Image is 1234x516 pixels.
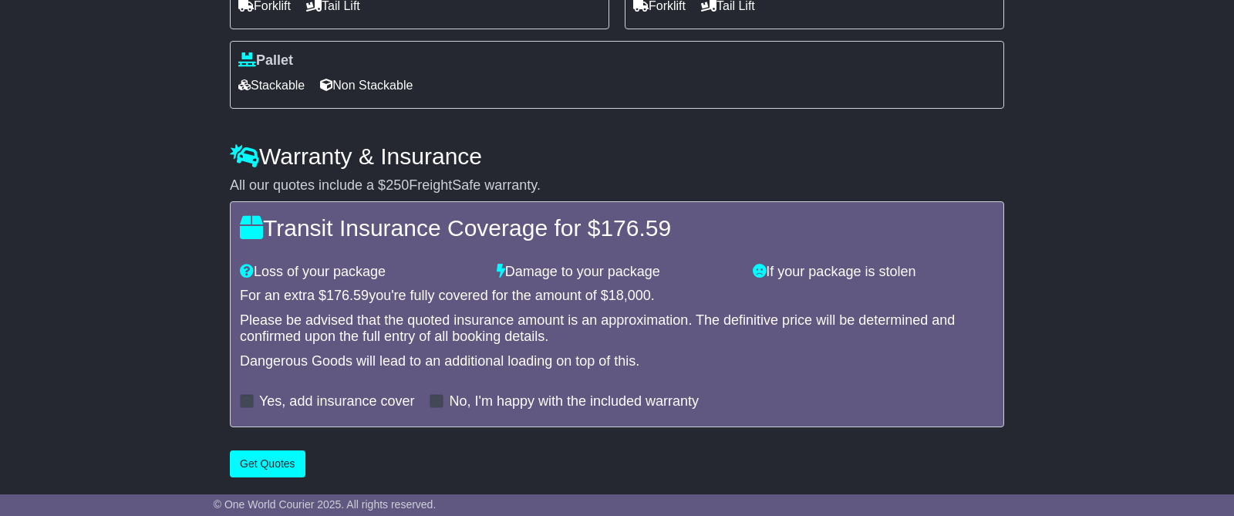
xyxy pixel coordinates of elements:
div: Please be advised that the quoted insurance amount is an approximation. The definitive price will... [240,312,994,346]
label: No, I'm happy with the included warranty [449,393,699,410]
h4: Warranty & Insurance [230,143,1004,169]
label: Pallet [238,52,293,69]
div: Damage to your package [489,264,746,281]
span: 176.59 [600,215,671,241]
div: If your package is stolen [745,264,1002,281]
span: Stackable [238,73,305,97]
div: All our quotes include a $ FreightSafe warranty. [230,177,1004,194]
label: Yes, add insurance cover [259,393,414,410]
span: Non Stackable [320,73,413,97]
div: Loss of your package [232,264,489,281]
h4: Transit Insurance Coverage for $ [240,215,994,241]
span: 250 [386,177,409,193]
button: Get Quotes [230,450,305,477]
span: © One World Courier 2025. All rights reserved. [214,498,437,511]
span: 176.59 [326,288,369,303]
div: Dangerous Goods will lead to an additional loading on top of this. [240,353,994,370]
div: For an extra $ you're fully covered for the amount of $ . [240,288,994,305]
span: 18,000 [609,288,651,303]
